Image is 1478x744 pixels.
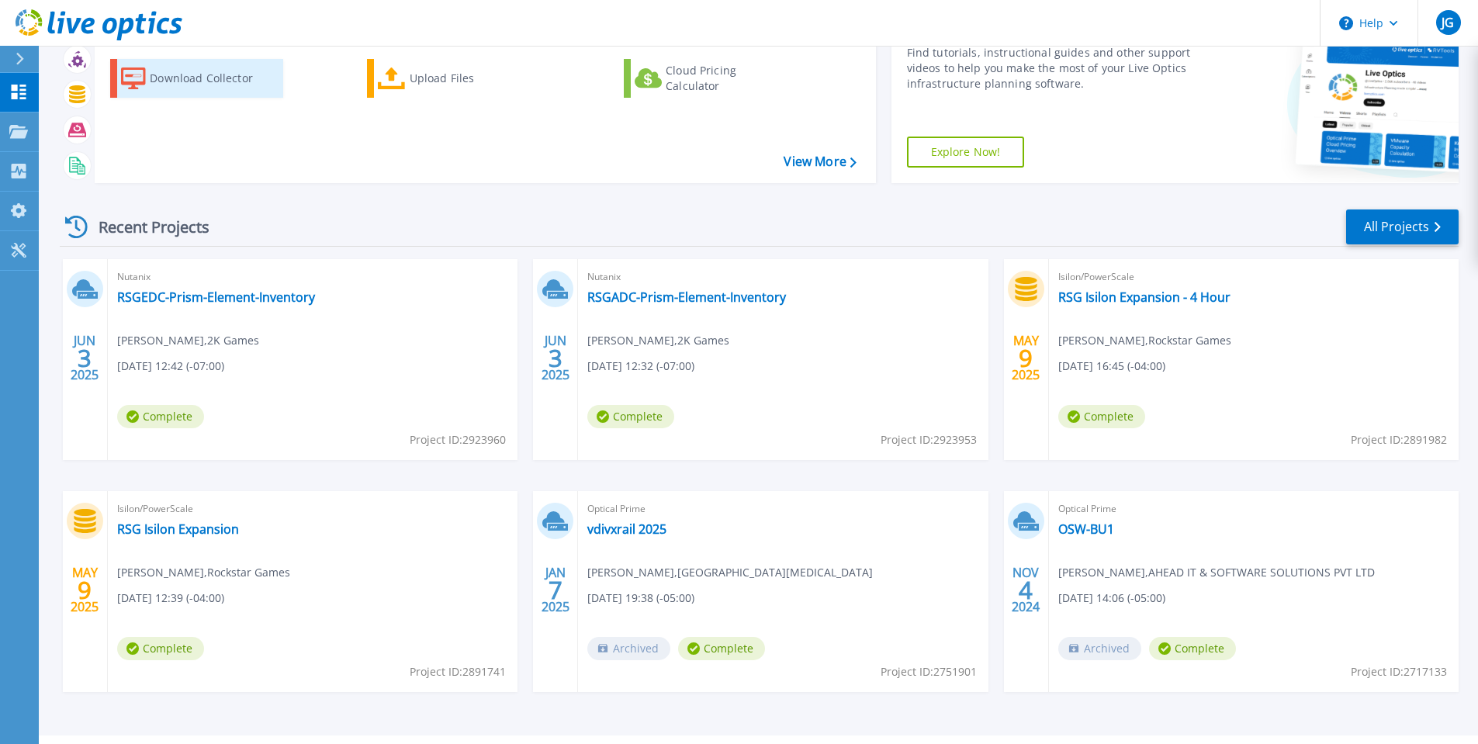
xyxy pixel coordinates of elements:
span: Isilon/PowerScale [1058,268,1449,285]
div: JUN 2025 [541,330,570,386]
span: Nutanix [117,268,508,285]
span: Project ID: 2751901 [881,663,977,680]
div: Recent Projects [60,208,230,246]
span: [DATE] 12:32 (-07:00) [587,358,694,375]
span: [DATE] 16:45 (-04:00) [1058,358,1165,375]
div: Find tutorials, instructional guides and other support videos to help you make the most of your L... [907,45,1196,92]
div: NOV 2024 [1011,562,1040,618]
span: Project ID: 2891982 [1351,431,1447,448]
span: [DATE] 19:38 (-05:00) [587,590,694,607]
div: Download Collector [150,63,274,94]
div: Upload Files [410,63,534,94]
div: Cloud Pricing Calculator [666,63,790,94]
span: Complete [117,405,204,428]
span: Optical Prime [1058,500,1449,517]
a: RSG Isilon Expansion [117,521,239,537]
span: Complete [678,637,765,660]
span: Archived [1058,637,1141,660]
div: MAY 2025 [1011,330,1040,386]
span: Isilon/PowerScale [117,500,508,517]
span: [PERSON_NAME] , Rockstar Games [117,564,290,581]
span: Archived [587,637,670,660]
span: 4 [1019,583,1033,597]
a: Download Collector [110,59,283,98]
span: 9 [1019,351,1033,365]
a: RSGADC-Prism-Element-Inventory [587,289,786,305]
a: vdivxrail 2025 [587,521,666,537]
a: Upload Files [367,59,540,98]
span: Nutanix [587,268,978,285]
span: Complete [117,637,204,660]
span: Complete [1149,637,1236,660]
a: Explore Now! [907,137,1025,168]
a: Cloud Pricing Calculator [624,59,797,98]
span: Project ID: 2891741 [410,663,506,680]
a: RSG Isilon Expansion - 4 Hour [1058,289,1231,305]
span: Project ID: 2923953 [881,431,977,448]
div: MAY 2025 [70,562,99,618]
span: Optical Prime [587,500,978,517]
span: [DATE] 12:39 (-04:00) [117,590,224,607]
a: View More [784,154,856,169]
a: RSGEDC-Prism-Element-Inventory [117,289,315,305]
a: OSW-BU1 [1058,521,1114,537]
span: [PERSON_NAME] , [GEOGRAPHIC_DATA][MEDICAL_DATA] [587,564,873,581]
span: [DATE] 14:06 (-05:00) [1058,590,1165,607]
span: 7 [549,583,562,597]
span: [PERSON_NAME] , 2K Games [117,332,259,349]
div: JUN 2025 [70,330,99,386]
span: Complete [1058,405,1145,428]
span: [PERSON_NAME] , Rockstar Games [1058,332,1231,349]
span: [PERSON_NAME] , 2K Games [587,332,729,349]
span: Complete [587,405,674,428]
span: 3 [78,351,92,365]
a: All Projects [1346,209,1459,244]
span: 9 [78,583,92,597]
span: Project ID: 2923960 [410,431,506,448]
span: JG [1442,16,1454,29]
span: [DATE] 12:42 (-07:00) [117,358,224,375]
span: [PERSON_NAME] , AHEAD IT & SOFTWARE SOLUTIONS PVT LTD [1058,564,1375,581]
span: 3 [549,351,562,365]
div: JAN 2025 [541,562,570,618]
span: Project ID: 2717133 [1351,663,1447,680]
